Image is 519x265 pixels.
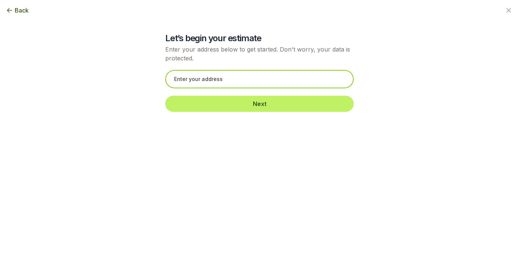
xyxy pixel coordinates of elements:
[165,32,354,44] h2: Let’s begin your estimate
[6,6,29,15] button: Back
[165,96,354,112] button: Next
[15,6,29,15] span: Back
[165,70,354,88] input: Enter your address
[165,45,354,63] p: Enter your address below to get started. Don't worry, your data is protected.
